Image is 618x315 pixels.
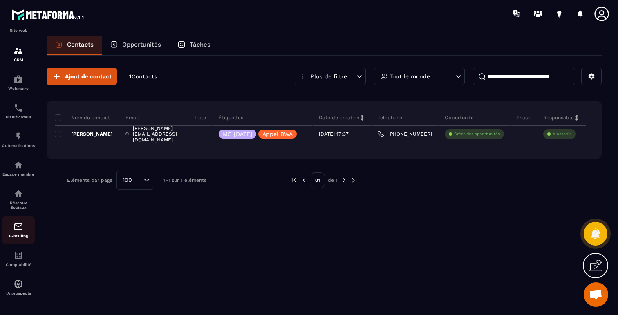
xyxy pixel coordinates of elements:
[390,74,430,79] p: Tout le monde
[2,115,35,119] p: Planificateur
[169,36,219,55] a: Tâches
[102,36,169,55] a: Opportunités
[13,46,23,56] img: formation
[290,176,298,184] img: prev
[65,72,112,80] span: Ajout de contact
[454,131,500,137] p: Créer des opportunités
[584,282,608,307] div: Ouvrir le chat
[13,132,23,141] img: automations
[223,131,252,137] p: MC [DATE]
[120,176,135,185] span: 100
[125,114,139,121] p: Email
[47,36,102,55] a: Contacts
[67,177,112,183] p: Éléments par page
[55,114,110,121] p: Nom du contact
[122,41,161,48] p: Opportunités
[163,177,206,183] p: 1-1 sur 1 éléments
[2,262,35,267] p: Comptabilité
[116,171,153,190] div: Search for option
[2,244,35,273] a: accountantaccountantComptabilité
[13,160,23,170] img: automations
[2,97,35,125] a: schedulerschedulerPlanificateur
[2,125,35,154] a: automationsautomationsAutomatisations
[2,143,35,148] p: Automatisations
[13,103,23,113] img: scheduler
[47,68,117,85] button: Ajout de contact
[262,131,293,137] p: Appel BWA
[55,131,113,137] p: [PERSON_NAME]
[311,172,325,188] p: 01
[543,114,574,121] p: Responsable
[300,176,308,184] img: prev
[553,131,572,137] p: À associe
[2,40,35,68] a: formationformationCRM
[13,74,23,84] img: automations
[2,216,35,244] a: emailemailE-mailing
[135,176,142,185] input: Search for option
[319,114,359,121] p: Date de création
[11,7,85,22] img: logo
[2,291,35,295] p: IA prospects
[2,183,35,216] a: social-networksocial-networkRéseaux Sociaux
[378,131,432,137] a: [PHONE_NUMBER]
[2,172,35,176] p: Espace membre
[132,73,157,80] span: Contacts
[311,74,347,79] p: Plus de filtre
[2,86,35,91] p: Webinaire
[13,279,23,289] img: automations
[195,114,206,121] p: Liste
[328,177,338,183] p: de 1
[445,114,474,121] p: Opportunité
[67,41,94,48] p: Contacts
[340,176,348,184] img: next
[351,176,358,184] img: next
[13,222,23,232] img: email
[517,114,531,121] p: Phase
[129,73,157,80] p: 1
[2,234,35,238] p: E-mailing
[2,68,35,97] a: automationsautomationsWebinaire
[190,41,210,48] p: Tâches
[2,201,35,210] p: Réseaux Sociaux
[2,58,35,62] p: CRM
[13,250,23,260] img: accountant
[219,114,243,121] p: Étiquettes
[378,114,402,121] p: Téléphone
[319,131,349,137] p: [DATE] 17:37
[13,189,23,199] img: social-network
[2,154,35,183] a: automationsautomationsEspace membre
[2,22,35,34] p: Tunnel de vente Site web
